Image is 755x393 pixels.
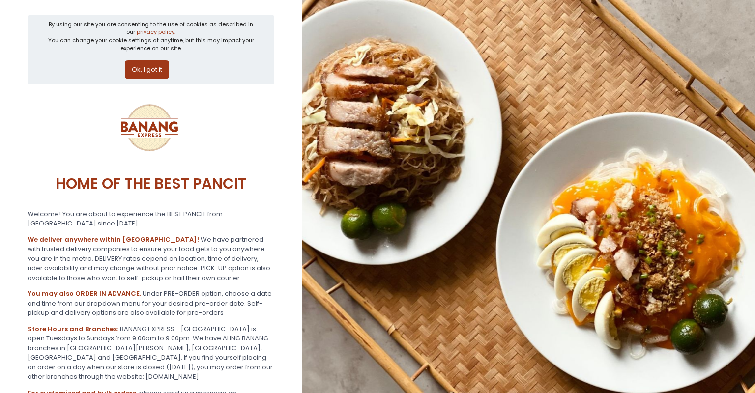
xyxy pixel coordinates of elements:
button: Ok, I got it [125,60,169,79]
img: Banang Express [113,91,186,165]
b: You may also ORDER IN ADVANCE. [28,289,141,298]
div: HOME OF THE BEST PANCIT [28,165,274,203]
a: privacy policy. [137,28,175,36]
div: Under PRE-ORDER option, choose a date and time from our dropdown menu for your desired pre-order ... [28,289,274,318]
div: Welcome! You are about to experience the BEST PANCIT from [GEOGRAPHIC_DATA] since [DATE]. [28,209,274,228]
b: We deliver anywhere within [GEOGRAPHIC_DATA]! [28,235,199,244]
div: BANANG EXPRESS - [GEOGRAPHIC_DATA] is open Tuesdays to Sundays from 9:00am to 9:00pm. We have ALI... [28,324,274,382]
div: We have partnered with trusted delivery companies to ensure your food gets to you anywhere you ar... [28,235,274,283]
div: By using our site you are consenting to the use of cookies as described in our You can change you... [44,20,258,53]
b: Store Hours and Branches: [28,324,118,334]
